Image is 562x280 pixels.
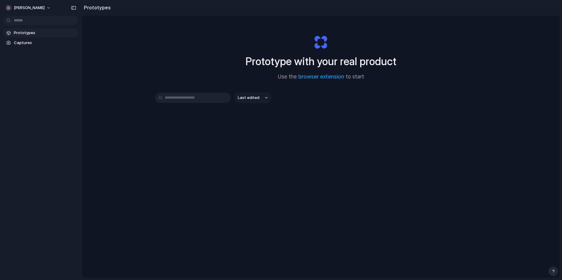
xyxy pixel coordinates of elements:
button: [PERSON_NAME] [3,3,54,13]
a: browser extension [298,74,344,80]
button: Last edited [234,93,271,103]
h1: Prototype with your real product [246,53,396,69]
span: Last edited [238,95,259,101]
a: Prototypes [3,28,78,37]
span: Prototypes [14,30,76,36]
a: Captures [3,38,78,47]
span: Use the to start [278,73,364,81]
span: [PERSON_NAME] [14,5,45,11]
span: Captures [14,40,76,46]
h2: Prototypes [81,4,111,11]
